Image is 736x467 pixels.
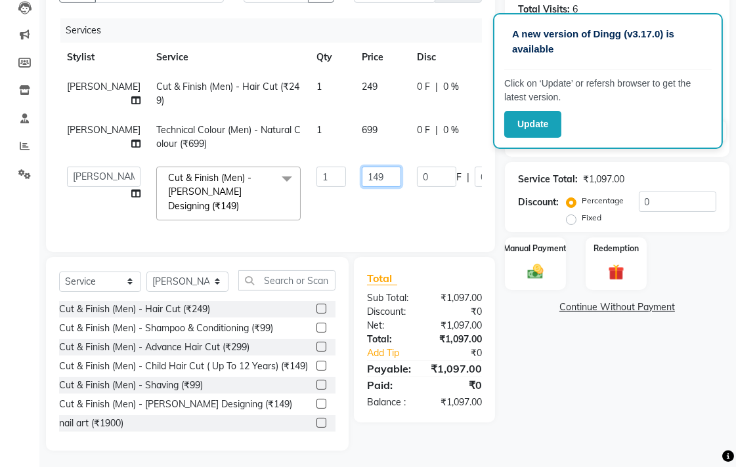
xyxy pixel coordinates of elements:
[443,123,459,137] span: 0 %
[425,377,492,393] div: ₹0
[59,378,203,392] div: Cut & Finish (Men) - Shaving (₹99)
[583,173,624,186] div: ₹1,097.00
[148,43,309,72] th: Service
[417,123,430,137] span: 0 F
[59,397,292,411] div: Cut & Finish (Men) - [PERSON_NAME] Designing (₹149)
[409,43,530,72] th: Disc
[443,80,459,94] span: 0 %
[59,302,210,316] div: Cut & Finish (Men) - Hair Cut (₹249)
[357,346,436,360] a: Add Tip
[67,81,141,92] span: [PERSON_NAME]
[435,123,438,137] span: |
[357,305,425,319] div: Discount:
[425,305,492,319] div: ₹0
[425,319,492,333] div: ₹1,097.00
[421,361,492,376] div: ₹1,097.00
[357,319,425,333] div: Net:
[59,321,273,335] div: Cut & Finish (Men) - Shampoo & Conditioning (₹99)
[354,43,409,72] th: Price
[508,300,727,314] a: Continue Without Payment
[156,81,299,106] span: Cut & Finish (Men) - Hair Cut (₹249)
[425,396,492,409] div: ₹1,097.00
[316,81,322,92] span: 1
[238,270,336,291] input: Search or Scan
[417,80,430,94] span: 0 F
[357,333,425,346] div: Total:
[504,111,561,138] button: Update
[59,359,308,373] div: Cut & Finish (Men) - Child Hair Cut ( Up To 12 Years) (₹149)
[59,416,123,430] div: nail art (₹1900)
[309,43,354,72] th: Qty
[436,346,492,360] div: ₹0
[518,195,559,209] div: Discount:
[156,124,301,150] span: Technical Colour (Men) - Natural Colour (₹699)
[594,243,639,254] label: Redemption
[504,243,567,254] label: Manual Payment
[512,27,704,56] p: A new version of Dingg (v3.17.0) is available
[357,377,425,393] div: Paid:
[357,361,421,376] div: Payable:
[425,333,492,346] div: ₹1,097.00
[582,212,601,224] label: Fixed
[456,171,462,184] span: F
[467,171,469,184] span: |
[60,18,492,43] div: Services
[59,340,249,354] div: Cut & Finish (Men) - Advance Hair Cut (₹299)
[239,200,245,212] a: x
[316,124,322,136] span: 1
[573,3,578,16] div: 6
[582,195,624,207] label: Percentage
[425,291,492,305] div: ₹1,097.00
[357,396,425,409] div: Balance :
[518,173,578,186] div: Service Total:
[59,43,148,72] th: Stylist
[357,291,425,305] div: Sub Total:
[67,124,141,136] span: [PERSON_NAME]
[518,3,570,16] div: Total Visits:
[603,262,630,282] img: _gift.svg
[435,80,438,94] span: |
[168,172,251,212] span: Cut & Finish (Men) - [PERSON_NAME] Designing (₹149)
[523,262,549,281] img: _cash.svg
[504,77,712,104] p: Click on ‘Update’ or refersh browser to get the latest version.
[362,124,378,136] span: 699
[367,272,397,285] span: Total
[362,81,378,92] span: 249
